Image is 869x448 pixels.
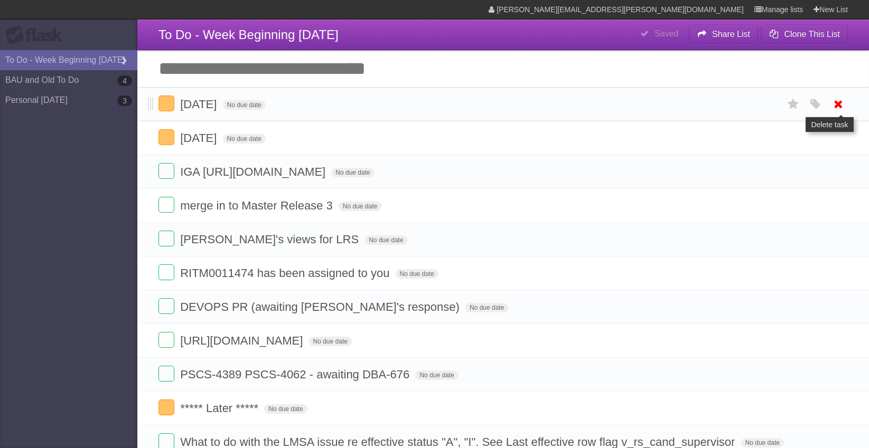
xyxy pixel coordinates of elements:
b: 3 [117,96,132,106]
span: DEVOPS PR (awaiting [PERSON_NAME]'s response) [180,300,462,313]
span: No due date [309,337,352,346]
label: Done [158,332,174,348]
span: No due date [264,404,307,414]
label: Done [158,96,174,111]
label: Done [158,163,174,179]
span: [DATE] [180,98,219,111]
span: No due date [741,438,784,447]
span: No due date [396,269,438,279]
div: Flask [5,26,69,45]
span: RITM0011474 has been assigned to you [180,266,392,280]
button: Share List [689,25,759,44]
span: [URL][DOMAIN_NAME] [180,334,305,347]
span: merge in to Master Release 3 [180,199,335,212]
label: Done [158,399,174,415]
b: Share List [712,30,750,39]
span: No due date [223,134,266,144]
span: IGA [URL][DOMAIN_NAME] [180,165,328,178]
b: Saved [655,29,678,38]
span: No due date [331,168,374,177]
span: To Do - Week Beginning [DATE] [158,27,339,42]
span: No due date [339,202,381,211]
label: Done [158,366,174,382]
span: [PERSON_NAME]'s views for LRS [180,233,361,246]
span: No due date [415,370,458,380]
label: Done [158,231,174,246]
label: Done [158,197,174,213]
span: No due date [465,303,508,312]
b: 4 [117,75,132,86]
button: Clone This List [761,25,848,44]
span: No due date [223,100,266,110]
b: Clone This List [784,30,840,39]
label: Done [158,129,174,145]
label: Done [158,264,174,280]
label: Done [158,298,174,314]
span: No due date [365,235,407,245]
span: [DATE] [180,131,219,145]
span: PSCS-4389 PSCS-4062 - awaiting DBA-676 [180,368,412,381]
label: Star task [783,96,803,113]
